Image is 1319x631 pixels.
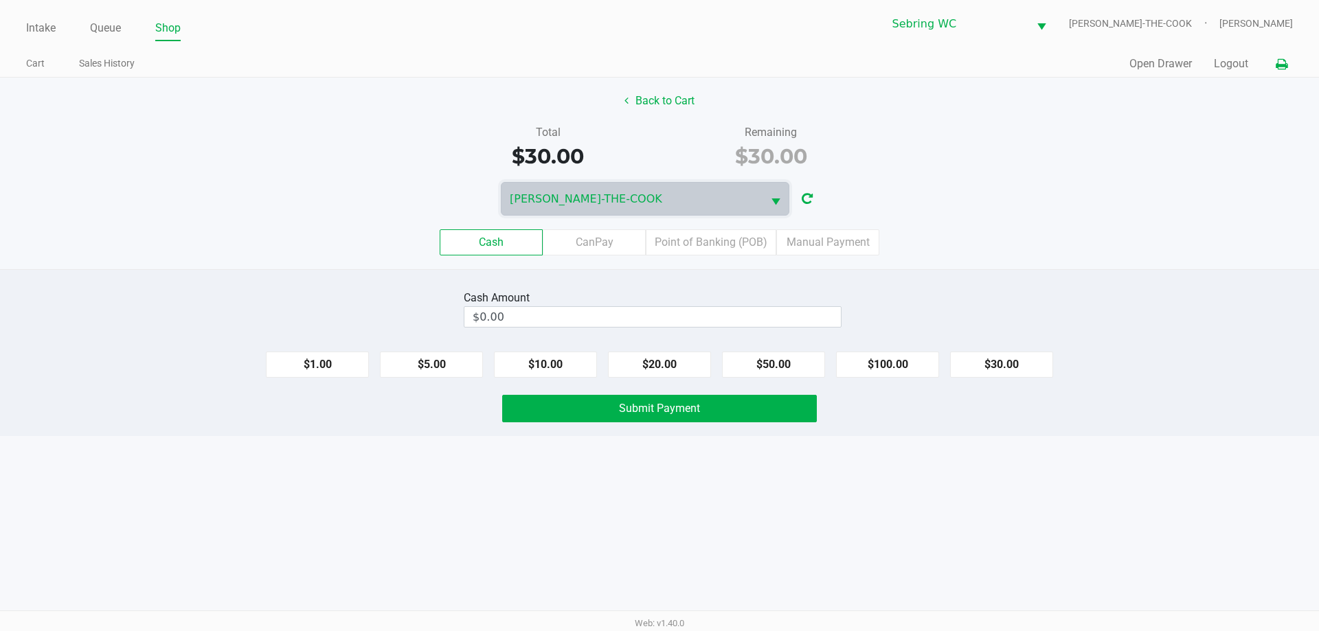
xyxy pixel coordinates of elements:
a: Sales History [79,55,135,72]
div: $30.00 [670,141,872,172]
button: $50.00 [722,352,825,378]
a: Shop [155,19,181,38]
span: [PERSON_NAME] [1219,16,1293,31]
a: Cart [26,55,45,72]
button: Open Drawer [1129,56,1192,72]
a: Intake [26,19,56,38]
span: [PERSON_NAME]-THE-COOK [1069,16,1219,31]
label: CanPay [543,229,646,255]
button: $30.00 [950,352,1053,378]
button: Select [763,183,789,215]
span: Web: v1.40.0 [635,618,684,628]
div: $30.00 [447,141,649,172]
button: $100.00 [836,352,939,378]
button: $1.00 [266,352,369,378]
button: Select [1028,8,1055,40]
div: Total [447,124,649,141]
span: Submit Payment [619,402,700,415]
span: Sebring WC [892,16,1020,32]
label: Point of Banking (POB) [646,229,776,255]
label: Manual Payment [776,229,879,255]
a: Queue [90,19,121,38]
button: Submit Payment [502,395,817,422]
div: Remaining [670,124,872,141]
button: $20.00 [608,352,711,378]
span: [PERSON_NAME]-THE-COOK [510,191,754,207]
button: Back to Cart [616,88,703,114]
button: Logout [1214,56,1248,72]
label: Cash [440,229,543,255]
button: $10.00 [494,352,597,378]
div: Cash Amount [464,290,535,306]
button: $5.00 [380,352,483,378]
